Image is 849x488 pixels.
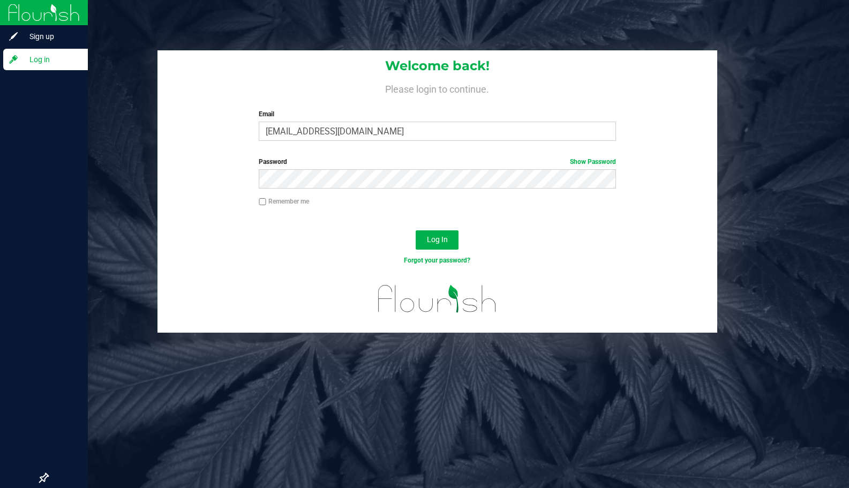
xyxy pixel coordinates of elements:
inline-svg: Log in [8,54,19,65]
inline-svg: Sign up [8,31,19,42]
img: flourish_logo.svg [367,276,507,321]
a: Forgot your password? [404,257,470,264]
h4: Please login to continue. [157,81,717,94]
span: Sign up [19,30,83,43]
h1: Welcome back! [157,59,717,73]
span: Log In [427,235,448,244]
button: Log In [416,230,459,250]
input: Remember me [259,198,266,206]
label: Email [259,109,615,119]
a: Show Password [570,158,616,166]
span: Log in [19,53,83,66]
label: Remember me [259,197,309,206]
span: Password [259,158,287,166]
